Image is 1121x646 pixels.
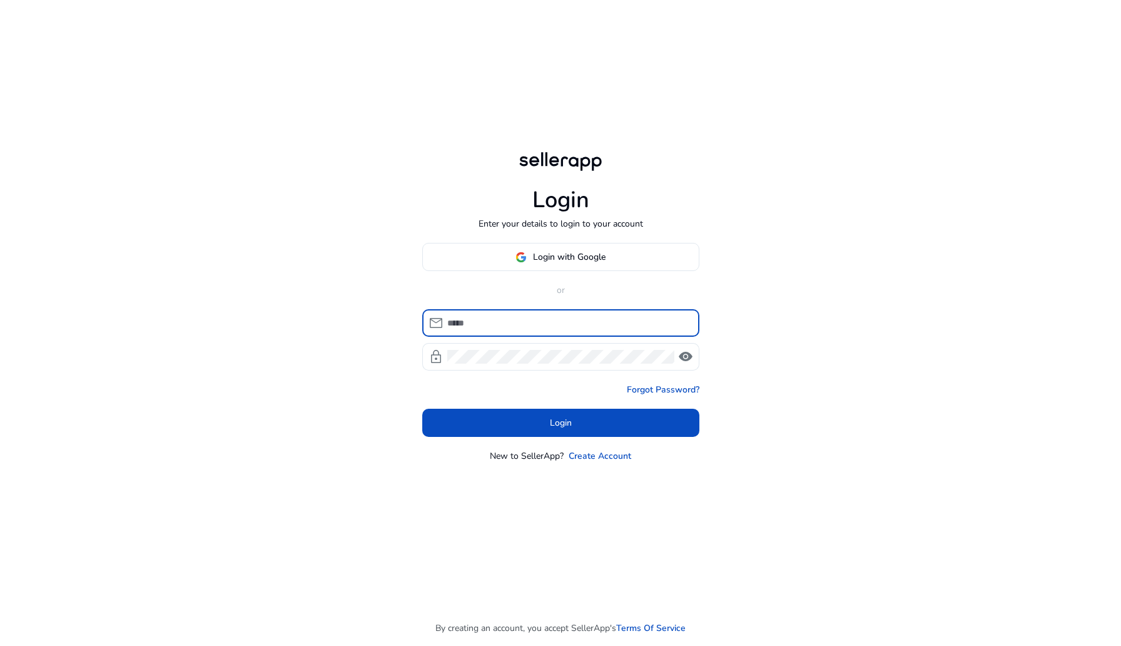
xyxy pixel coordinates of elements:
[569,449,631,463] a: Create Account
[422,409,699,437] button: Login
[422,284,699,297] p: or
[678,349,693,364] span: visibility
[429,349,444,364] span: lock
[429,315,444,331] span: mail
[490,449,564,463] p: New to SellerApp?
[616,622,686,635] a: Terms Of Service
[550,416,572,429] span: Login
[533,250,606,264] span: Login with Google
[532,187,589,213] h1: Login
[422,243,699,271] button: Login with Google
[479,217,643,230] p: Enter your details to login to your account
[515,252,527,263] img: google-logo.svg
[627,383,699,396] a: Forgot Password?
